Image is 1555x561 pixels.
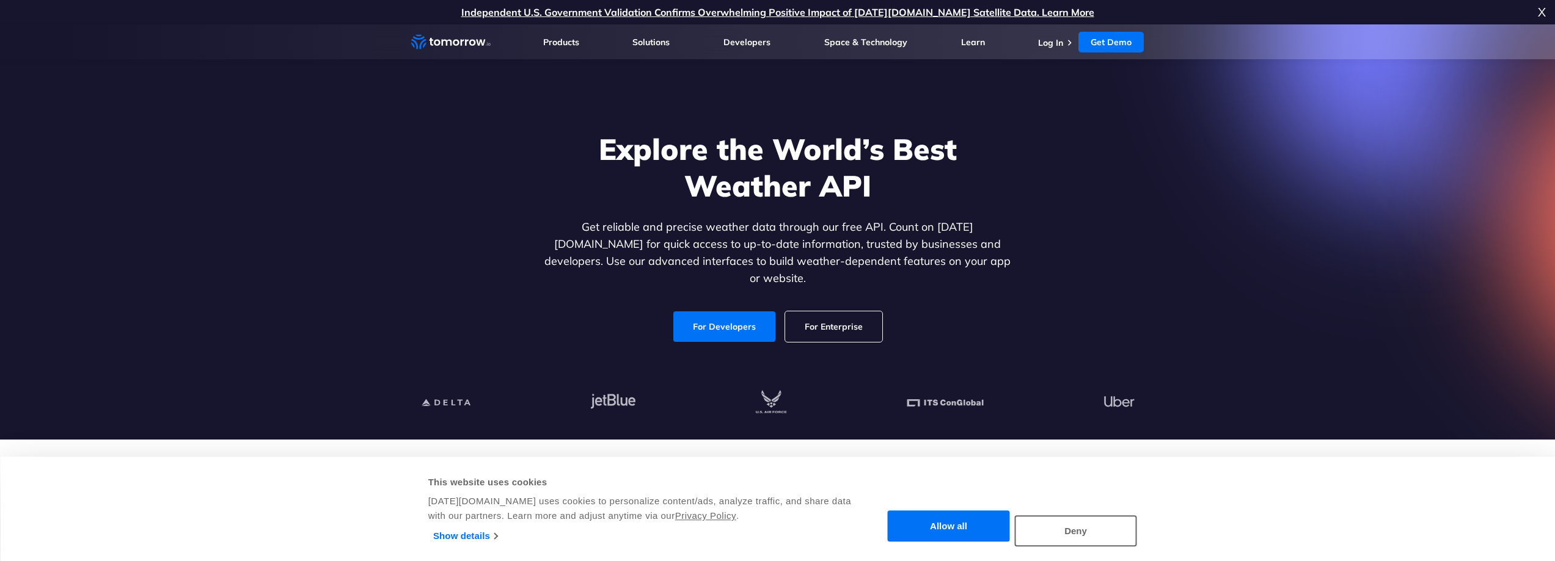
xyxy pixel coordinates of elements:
[543,37,579,48] a: Products
[961,37,985,48] a: Learn
[428,475,853,490] div: This website uses cookies
[675,510,736,521] a: Privacy Policy
[461,6,1094,18] a: Independent U.S. Government Validation Confirms Overwhelming Positive Impact of [DATE][DOMAIN_NAM...
[723,37,770,48] a: Developers
[785,311,882,342] a: For Enterprise
[1038,37,1063,48] a: Log In
[673,311,775,342] a: For Developers
[428,494,853,523] div: [DATE][DOMAIN_NAME] uses cookies to personalize content/ads, analyze traffic, and share data with...
[433,527,497,545] a: Show details
[542,219,1014,287] p: Get reliable and precise weather data through our free API. Count on [DATE][DOMAIN_NAME] for quic...
[824,37,907,48] a: Space & Technology
[632,37,670,48] a: Solutions
[1078,32,1144,52] a: Get Demo
[411,33,491,51] a: Home link
[1015,515,1137,546] button: Deny
[888,511,1010,542] button: Allow all
[542,131,1014,204] h1: Explore the World’s Best Weather API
